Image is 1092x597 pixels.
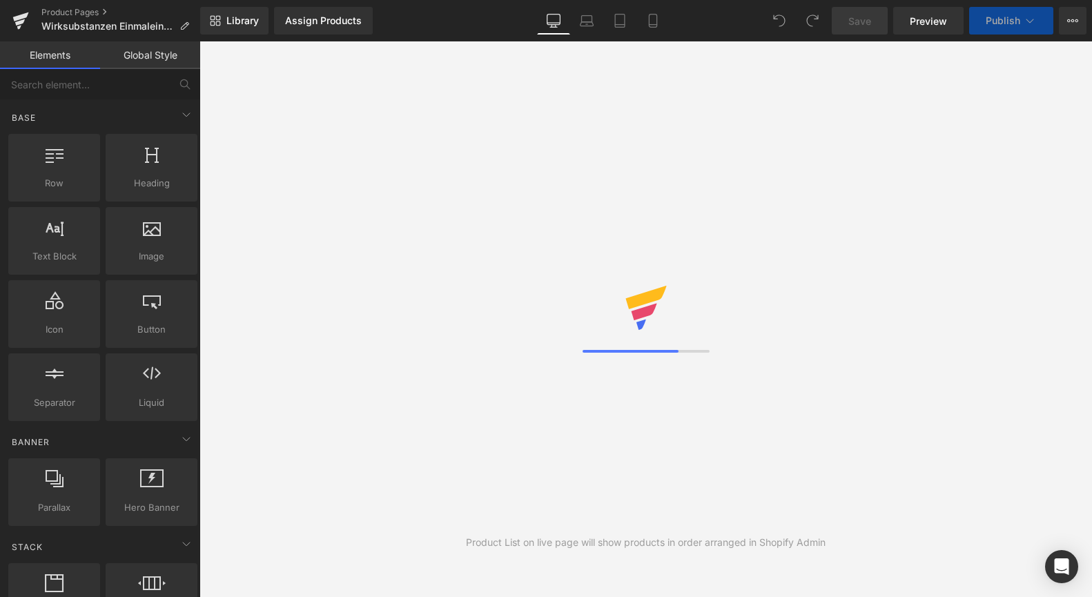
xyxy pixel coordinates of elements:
span: Separator [12,395,96,410]
span: Banner [10,435,51,449]
a: Tablet [603,7,636,35]
span: Preview [910,14,947,28]
span: Parallax [12,500,96,515]
a: Preview [893,7,964,35]
span: Button [110,322,193,337]
a: Product Pages [41,7,200,18]
a: Mobile [636,7,670,35]
a: Global Style [100,41,200,69]
button: More [1059,7,1086,35]
div: Assign Products [285,15,362,26]
button: Undo [766,7,793,35]
div: Product List on live page will show products in order arranged in Shopify Admin [466,535,826,550]
span: Icon [12,322,96,337]
a: New Library [200,7,269,35]
span: Heading [110,176,193,190]
span: Wirksubstanzen Einmaleins 4 - 25-9-1 [41,21,174,32]
span: Hero Banner [110,500,193,515]
span: Stack [10,540,44,554]
button: Redo [799,7,826,35]
span: Text Block [12,249,96,264]
a: Desktop [537,7,570,35]
span: Save [848,14,871,28]
span: Liquid [110,395,193,410]
span: Image [110,249,193,264]
div: Open Intercom Messenger [1045,550,1078,583]
span: Library [226,14,259,27]
span: Row [12,176,96,190]
span: Base [10,111,37,124]
span: Publish [986,15,1020,26]
button: Publish [969,7,1053,35]
a: Laptop [570,7,603,35]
